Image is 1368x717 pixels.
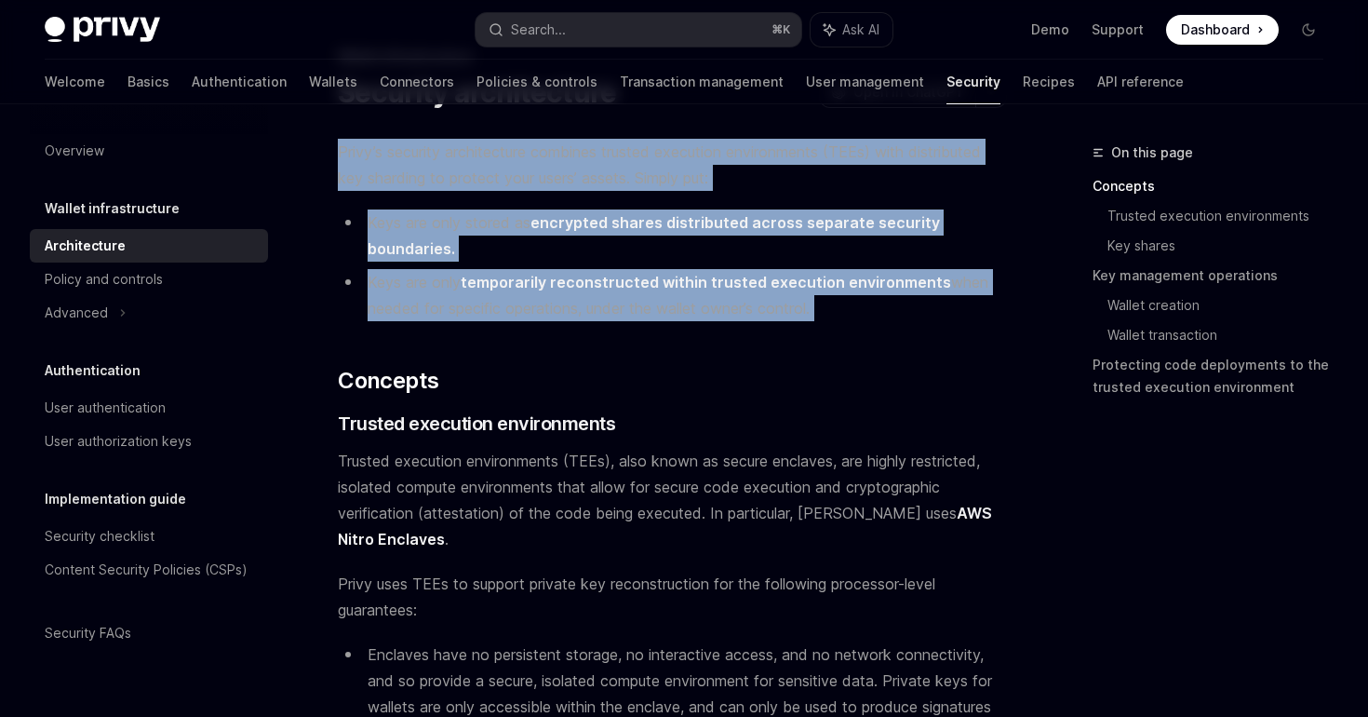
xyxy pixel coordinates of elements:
[30,520,268,553] a: Security checklist
[1093,350,1338,402] a: Protecting code deployments to the trusted execution environment
[338,210,1007,262] li: Keys are only stored as
[45,622,131,644] div: Security FAQs
[338,139,1007,191] span: Privy’s security architecture combines trusted execution environments (TEEs) with distributed key...
[309,60,357,104] a: Wallets
[1093,171,1338,201] a: Concepts
[45,197,180,220] h5: Wallet infrastructure
[1023,60,1075,104] a: Recipes
[338,448,1007,552] span: Trusted execution environments (TEEs), also known as secure enclaves, are highly restricted, isol...
[45,359,141,382] h5: Authentication
[45,430,192,453] div: User authorization keys
[806,60,924,104] a: User management
[127,60,169,104] a: Basics
[45,488,186,510] h5: Implementation guide
[45,268,163,291] div: Policy and controls
[45,17,160,43] img: dark logo
[30,425,268,458] a: User authorization keys
[30,553,268,587] a: Content Security Policies (CSPs)
[45,60,105,104] a: Welcome
[461,273,951,291] strong: temporarily reconstructed within trusted execution environments
[1107,231,1338,261] a: Key shares
[946,60,1000,104] a: Security
[45,235,126,257] div: Architecture
[30,134,268,168] a: Overview
[30,391,268,425] a: User authentication
[511,19,566,41] div: Search...
[476,60,597,104] a: Policies & controls
[1107,201,1338,231] a: Trusted execution environments
[1093,261,1338,291] a: Key management operations
[45,559,248,581] div: Content Security Policies (CSPs)
[380,60,454,104] a: Connectors
[1107,291,1338,320] a: Wallet creation
[338,366,438,396] span: Concepts
[338,571,1007,623] span: Privy uses TEEs to support private key reconstruction for the following processor-level guarantees:
[1031,20,1069,39] a: Demo
[620,60,784,104] a: Transaction management
[1097,60,1184,104] a: API reference
[45,397,166,419] div: User authentication
[45,302,108,324] div: Advanced
[1111,142,1193,164] span: On this page
[45,140,104,162] div: Overview
[30,616,268,650] a: Security FAQs
[368,213,940,258] strong: encrypted shares distributed across separate security boundaries.
[1107,320,1338,350] a: Wallet transaction
[842,20,879,39] span: Ask AI
[1166,15,1279,45] a: Dashboard
[338,411,615,437] span: Trusted execution environments
[811,13,892,47] button: Ask AI
[476,13,800,47] button: Search...⌘K
[771,22,790,37] span: ⌘ K
[45,525,154,548] div: Security checklist
[1181,20,1250,39] span: Dashboard
[338,269,1007,321] li: Keys are only when needed for specific operations, under the wallet owner’s control.
[30,263,268,296] a: Policy and controls
[192,60,287,104] a: Authentication
[1294,15,1323,45] button: Toggle dark mode
[30,229,268,263] a: Architecture
[1092,20,1144,39] a: Support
